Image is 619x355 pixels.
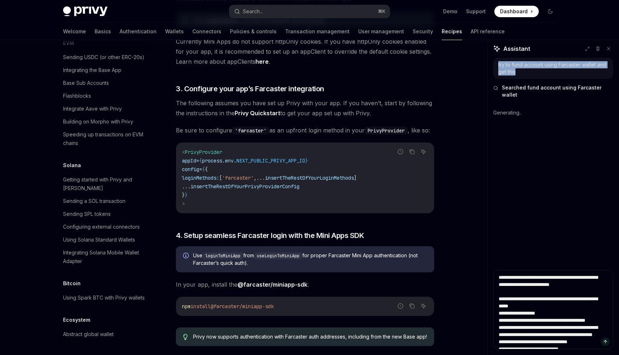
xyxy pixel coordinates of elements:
span: > [182,200,185,207]
code: loginToMiniApp [202,252,243,259]
span: NEXT_PUBLIC_PRIVY_APP_ID [236,157,305,164]
div: Sending SPL tokens [63,210,111,218]
button: Report incorrect code [396,301,405,311]
span: npm [182,303,191,310]
span: Be sure to configure as an upfront login method in your , like so: [176,125,434,135]
span: 3. Configure your app’s Farcaster integration [176,84,324,94]
span: loginMethods: [182,175,219,181]
a: Transaction management [285,23,350,40]
span: Searched fund account using Farcaster wallet [502,84,613,98]
a: Support [466,8,486,15]
span: , [254,175,256,181]
span: PrivyProvider [185,149,222,155]
a: Abstract global wallet [57,328,149,341]
div: Integrating the Base App [63,66,121,74]
a: Demo [443,8,457,15]
span: 4. Setup seamless Farcaster login with the Mini Apps SDK [176,230,364,240]
img: dark logo [63,6,107,16]
a: Building on Morpho with Privy [57,115,149,128]
span: } [182,192,185,198]
a: here [255,58,269,65]
a: Dashboard [494,6,539,17]
div: Getting started with Privy and [PERSON_NAME] [63,175,145,193]
button: Report incorrect code [396,147,405,156]
span: Currently Mini Apps do not support httpOnly cookies. If you have httpOnly cookies enabled for you... [176,37,434,67]
span: Use from for proper Farcaster Mini App authentication (not Farcaster’s quick auth). [193,252,427,267]
button: Search...⌘K [229,5,390,18]
a: Integrating the Base App [57,64,149,77]
span: = [196,157,199,164]
div: Sending USDC (or other ERC-20s) [63,53,144,62]
a: Speeding up transactions on EVM chains [57,128,149,150]
button: Toggle dark mode [544,6,556,17]
span: install [191,303,211,310]
h5: Bitcoin [63,279,81,288]
span: } [185,192,188,198]
a: User management [358,23,404,40]
div: try to fund account using Farcaster wallet and get this [498,61,608,76]
span: = [199,166,202,172]
a: Using Spark BTC with Privy wallets [57,291,149,304]
span: < [182,149,185,155]
a: Getting started with Privy and [PERSON_NAME] [57,173,149,195]
button: Copy the contents from the code block [407,301,417,311]
a: Connectors [192,23,221,40]
span: env [225,157,234,164]
span: { [202,166,205,172]
span: { [199,157,202,164]
div: Building on Morpho with Privy [63,117,133,126]
a: Sending SPL tokens [57,208,149,220]
span: @farcaster/miniapp-sdk [211,303,274,310]
div: Using Solana Standard Wallets [63,235,135,244]
a: Basics [95,23,111,40]
span: ... [182,183,191,190]
a: API reference [471,23,505,40]
svg: Info [183,253,190,260]
a: Wallets [165,23,184,40]
div: Base Sub Accounts [63,79,109,87]
div: Speeding up transactions on EVM chains [63,130,145,147]
button: Searched fund account using Farcaster wallet [493,84,613,98]
a: Privy Quickstart [235,110,280,117]
a: Recipes [442,23,462,40]
code: useLoginToMiniApp [254,252,302,259]
code: 'farcaster' [232,127,269,135]
div: Sending a SOL transaction [63,197,125,205]
span: . [222,157,225,164]
div: Generating.. [493,103,613,122]
span: [ [219,175,222,181]
a: Security [413,23,433,40]
button: Ask AI [419,301,428,311]
a: Sending USDC (or other ERC-20s) [57,51,149,64]
span: Assistant [503,44,530,53]
h5: Solana [63,161,81,170]
div: Configuring external connectors [63,223,140,231]
span: appId [182,157,196,164]
div: Search... [243,7,263,16]
a: Base Sub Accounts [57,77,149,89]
div: Using Spark BTC with Privy wallets [63,293,145,302]
span: } [305,157,308,164]
div: Integrate Aave with Privy [63,104,122,113]
a: Welcome [63,23,86,40]
span: { [205,166,208,172]
a: Policies & controls [230,23,277,40]
div: Flashblocks [63,92,91,100]
a: Flashblocks [57,89,149,102]
a: @farcaster/miniapp-sdk [237,281,307,288]
button: Copy the contents from the code block [407,147,417,156]
span: config [182,166,199,172]
span: ] [354,175,357,181]
a: Sending a SOL transaction [57,195,149,208]
a: Configuring external connectors [57,220,149,233]
button: Ask AI [419,147,428,156]
div: Abstract global wallet [63,330,114,339]
span: 'farcaster' [222,175,254,181]
span: ⌘ K [378,9,385,14]
h5: Ecosystem [63,316,90,324]
a: Using Solana Standard Wallets [57,233,149,246]
span: Dashboard [500,8,528,15]
span: ... [256,175,265,181]
div: Integrating Solana Mobile Wallet Adapter [63,248,145,266]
